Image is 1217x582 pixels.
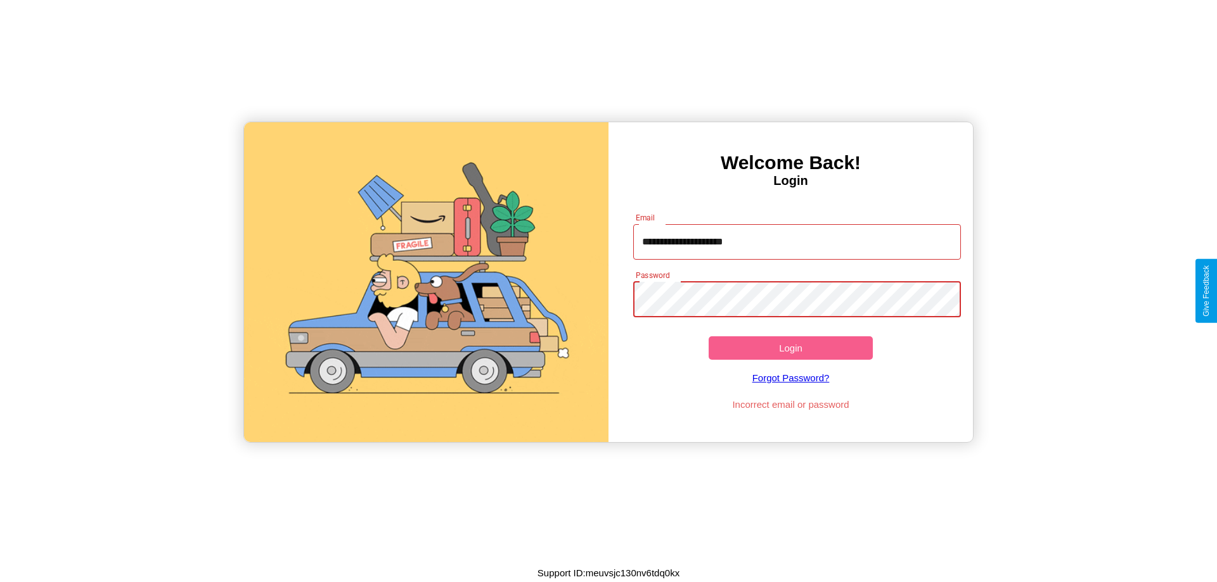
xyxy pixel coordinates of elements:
label: Password [636,270,669,281]
p: Incorrect email or password [627,396,955,413]
img: gif [244,122,608,442]
a: Forgot Password? [627,360,955,396]
div: Give Feedback [1202,265,1211,317]
h4: Login [608,174,973,188]
h3: Welcome Back! [608,152,973,174]
p: Support ID: meuvsjc130nv6tdq0kx [538,564,679,581]
button: Login [709,336,873,360]
label: Email [636,212,655,223]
